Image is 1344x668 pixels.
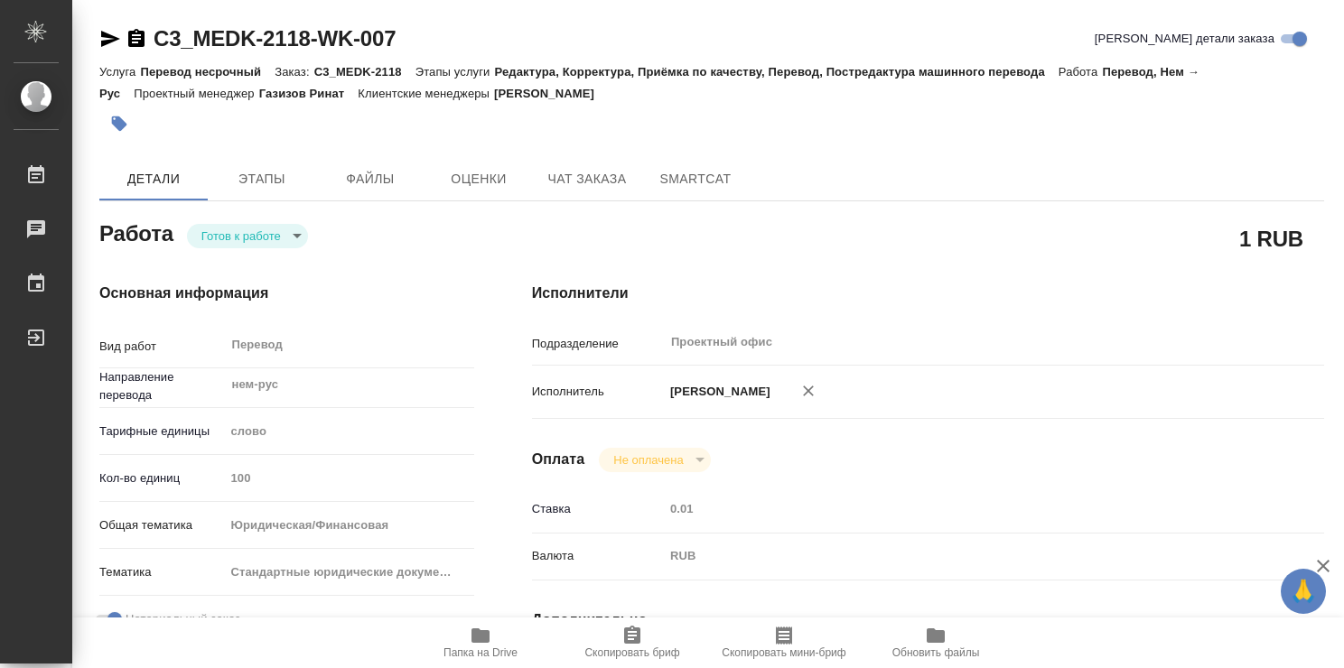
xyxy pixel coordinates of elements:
[1059,65,1103,79] p: Работа
[99,469,224,487] p: Кол-во единиц
[187,224,308,248] div: Готов к работе
[494,65,1058,79] p: Редактура, Корректура, Приёмка по качеству, Перевод, Постредактура машинного перевода
[532,609,1324,631] h4: Дополнительно
[789,371,828,411] button: Удалить исполнителя
[140,65,275,79] p: Перевод несрочный
[358,87,494,100] p: Клиентские менеджеры
[224,510,474,541] div: Юридическая/Финансовая
[327,168,414,190] span: Файлы
[126,28,147,50] button: Скопировать ссылку
[259,87,359,100] p: Газизов Ринат
[722,646,845,659] span: Скопировать мини-бриф
[599,448,710,472] div: Готов к работе
[110,168,197,190] span: Детали
[892,646,980,659] span: Обновить файлы
[415,65,495,79] p: Этапы услуги
[314,65,415,79] p: C3_MEDK-2118
[99,368,224,404] p: Направление перевода
[99,216,173,248] h2: Работа
[99,338,224,356] p: Вид работ
[1281,569,1326,614] button: 🙏
[1288,572,1319,610] span: 🙏
[99,563,224,581] p: Тематика
[134,87,258,100] p: Проектный менеджер
[532,383,664,401] p: Исполнитель
[532,335,664,353] p: Подразделение
[443,646,518,659] span: Папка на Drive
[99,516,224,534] p: Общая тематика
[708,617,860,668] button: Скопировать мини-бриф
[154,26,396,51] a: C3_MEDK-2118-WK-007
[219,168,305,190] span: Этапы
[275,65,313,79] p: Заказ:
[405,617,556,668] button: Папка на Drive
[99,104,139,144] button: Добавить тэг
[532,547,664,565] p: Валюта
[494,87,608,100] p: [PERSON_NAME]
[99,65,140,79] p: Услуга
[1239,223,1303,254] h2: 1 RUB
[224,557,474,588] div: Стандартные юридические документы, договоры, уставы
[556,617,708,668] button: Скопировать бриф
[664,541,1258,571] div: RUB
[1095,30,1274,48] span: [PERSON_NAME] детали заказа
[608,452,688,468] button: Не оплачена
[99,422,224,441] p: Тарифные единицы
[584,646,679,659] span: Скопировать бриф
[532,449,585,470] h4: Оплата
[99,28,121,50] button: Скопировать ссылку для ЯМессенджера
[664,496,1258,522] input: Пустое поле
[664,383,770,401] p: [PERSON_NAME]
[652,168,739,190] span: SmartCat
[532,283,1324,304] h4: Исполнители
[435,168,522,190] span: Оценки
[532,500,664,518] p: Ставка
[126,610,240,628] span: Нотариальный заказ
[224,416,474,447] div: слово
[544,168,630,190] span: Чат заказа
[99,283,460,304] h4: Основная информация
[860,617,1012,668] button: Обновить файлы
[196,228,286,244] button: Готов к работе
[224,465,474,491] input: Пустое поле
